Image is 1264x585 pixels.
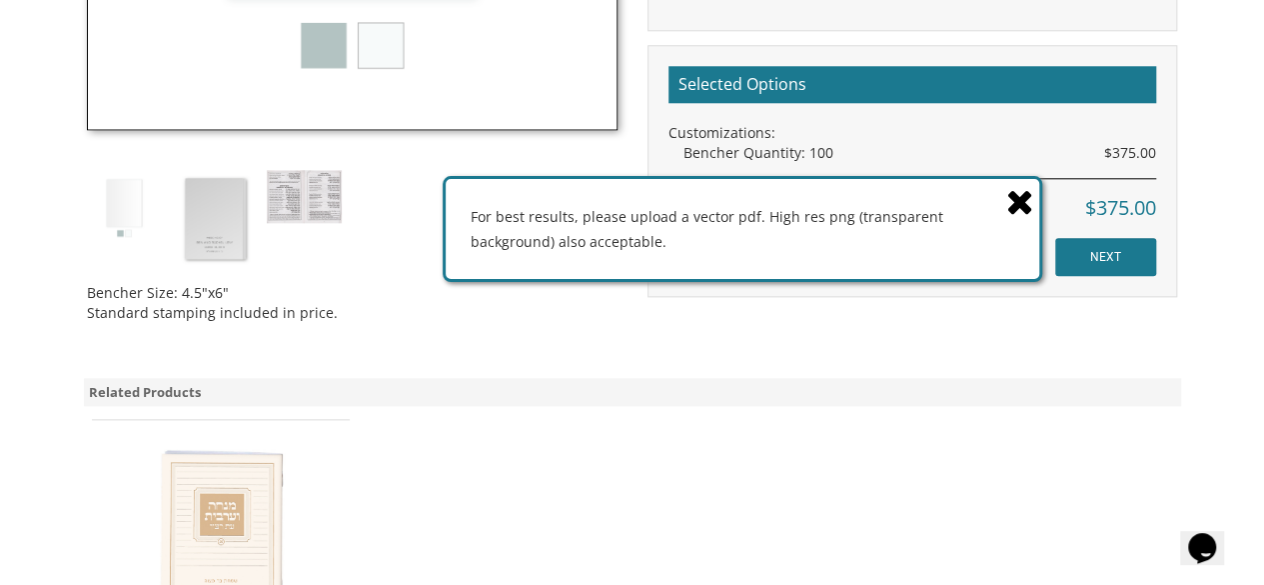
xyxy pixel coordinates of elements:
[1180,505,1244,565] iframe: chat widget
[668,123,1156,143] div: Customizations:
[87,268,617,323] div: Bencher Size: 4.5"x6" Standard stamping included in price.
[87,170,162,245] img: ncsy.jpg
[668,66,1156,104] h2: Selected Options
[683,143,1156,163] div: Bencher Quantity: 100
[267,170,342,223] img: ncsy-inside.jpg
[84,378,1181,407] div: Related Products
[1104,143,1156,163] span: $375.00
[177,170,252,267] img: ncsy-02.jpg
[446,179,1039,279] div: For best results, please upload a vector pdf. High res png (transparent background) also acceptable.
[1055,238,1156,276] input: NEXT
[1085,194,1156,223] span: $375.00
